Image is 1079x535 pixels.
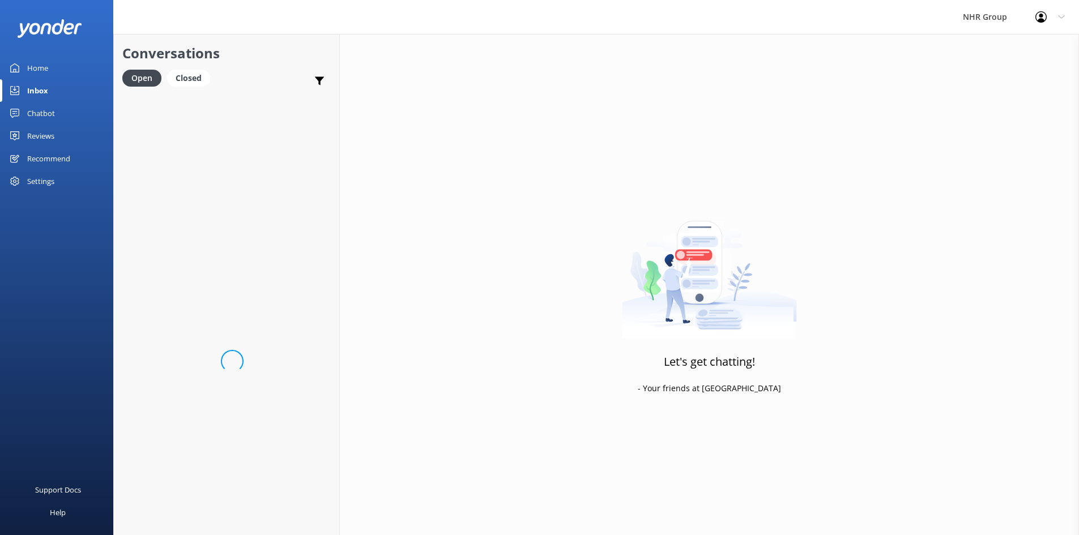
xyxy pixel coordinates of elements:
[50,501,66,524] div: Help
[27,57,48,79] div: Home
[17,19,82,38] img: yonder-white-logo.png
[35,478,81,501] div: Support Docs
[27,170,54,192] div: Settings
[27,147,70,170] div: Recommend
[638,382,781,395] p: - Your friends at [GEOGRAPHIC_DATA]
[27,79,48,102] div: Inbox
[27,125,54,147] div: Reviews
[167,70,210,87] div: Closed
[122,71,167,84] a: Open
[664,353,755,371] h3: Let's get chatting!
[122,70,161,87] div: Open
[622,197,797,339] img: artwork of a man stealing a conversation from at giant smartphone
[27,102,55,125] div: Chatbot
[167,71,216,84] a: Closed
[122,42,331,64] h2: Conversations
